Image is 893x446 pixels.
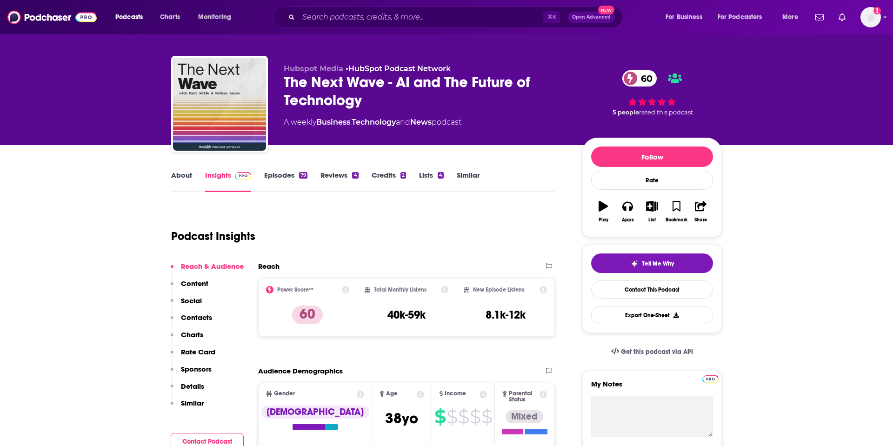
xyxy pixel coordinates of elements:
[860,7,881,27] img: User Profile
[666,11,702,24] span: For Business
[154,10,186,25] a: Charts
[812,9,827,25] a: Show notifications dropdown
[109,10,155,25] button: open menu
[7,8,97,26] img: Podchaser - Follow, Share and Rate Podcasts
[160,11,180,24] span: Charts
[192,10,243,25] button: open menu
[598,6,615,14] span: New
[299,10,543,25] input: Search podcasts, credits, & more...
[659,10,714,25] button: open menu
[776,10,810,25] button: open menu
[543,11,560,23] span: ⌘ K
[873,7,881,14] svg: Add a profile image
[712,10,776,25] button: open menu
[568,12,615,23] button: Open AdvancedNew
[173,58,266,151] img: The Next Wave - AI and The Future of Technology
[572,15,611,20] span: Open Advanced
[860,7,881,27] button: Show profile menu
[198,11,231,24] span: Monitoring
[860,7,881,27] span: Logged in as TouchdownUK
[115,11,143,24] span: Podcasts
[282,7,632,28] div: Search podcasts, credits, & more...
[782,11,798,24] span: More
[632,70,657,87] span: 60
[835,9,849,25] a: Show notifications dropdown
[718,11,762,24] span: For Podcasters
[622,70,657,87] a: 60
